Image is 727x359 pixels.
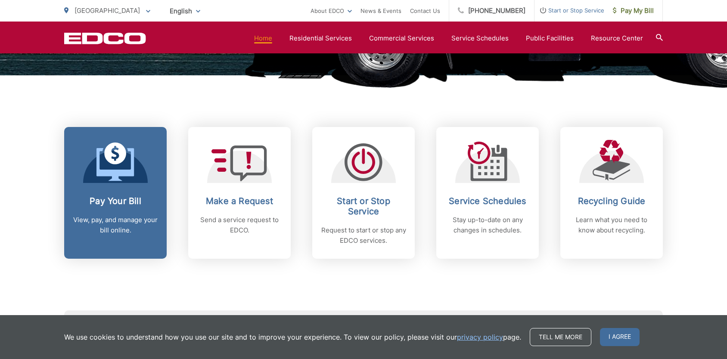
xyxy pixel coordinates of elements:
a: Home [254,33,272,43]
a: EDCD logo. Return to the homepage. [64,32,146,44]
p: We use cookies to understand how you use our site and to improve your experience. To view our pol... [64,332,521,342]
span: I agree [600,328,640,346]
span: English [163,3,207,19]
a: About EDCO [311,6,352,16]
a: Contact Us [410,6,440,16]
p: Learn what you need to know about recycling. [569,215,654,235]
span: Pay My Bill [613,6,654,16]
a: Recycling Guide Learn what you need to know about recycling. [560,127,663,259]
a: Residential Services [289,33,352,43]
span: [GEOGRAPHIC_DATA] [75,6,140,15]
h2: Recycling Guide [569,196,654,206]
p: Send a service request to EDCO. [197,215,282,235]
h2: Start or Stop Service [321,196,406,217]
a: News & Events [360,6,401,16]
a: Pay Your Bill View, pay, and manage your bill online. [64,127,167,259]
a: Tell me more [530,328,591,346]
a: Commercial Services [369,33,434,43]
a: privacy policy [457,332,503,342]
h2: Make a Request [197,196,282,206]
a: Resource Center [591,33,643,43]
a: Service Schedules [451,33,509,43]
a: Make a Request Send a service request to EDCO. [188,127,291,259]
h2: Service Schedules [445,196,530,206]
a: Public Facilities [526,33,574,43]
h2: Pay Your Bill [73,196,158,206]
p: Request to start or stop any EDCO services. [321,225,406,246]
p: View, pay, and manage your bill online. [73,215,158,235]
p: Stay up-to-date on any changes in schedules. [445,215,530,235]
a: Service Schedules Stay up-to-date on any changes in schedules. [436,127,539,259]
